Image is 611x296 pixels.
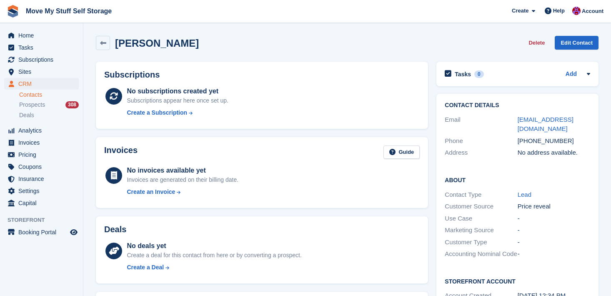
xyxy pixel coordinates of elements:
[383,145,420,159] a: Guide
[23,4,115,18] a: Move My Stuff Self Storage
[127,188,175,196] div: Create an Invoice
[18,197,68,209] span: Capital
[4,30,79,41] a: menu
[19,100,79,109] a: Prospects 308
[19,111,79,120] a: Deals
[7,5,19,18] img: stora-icon-8386f47178a22dfd0bd8f6a31ec36ba5ce8667c1dd55bd0f319d3a0aa187defe.svg
[18,137,68,148] span: Invoices
[445,226,517,235] div: Marketing Source
[518,226,590,235] div: -
[518,202,590,211] div: Price reveal
[553,7,565,15] span: Help
[18,125,68,136] span: Analytics
[445,277,590,285] h2: Storefront Account
[69,227,79,237] a: Preview store
[127,188,238,196] a: Create an Invoice
[4,42,79,53] a: menu
[4,197,79,209] a: menu
[127,108,228,117] a: Create a Subscription
[582,7,603,15] span: Account
[445,148,517,158] div: Address
[4,66,79,78] a: menu
[115,38,199,49] h2: [PERSON_NAME]
[18,226,68,238] span: Booking Portal
[455,70,471,78] h2: Tasks
[445,190,517,200] div: Contact Type
[18,54,68,65] span: Subscriptions
[445,176,590,184] h2: About
[127,108,187,117] div: Create a Subscription
[474,70,484,78] div: 0
[4,149,79,161] a: menu
[19,111,34,119] span: Deals
[127,251,301,260] div: Create a deal for this contact from here or by converting a prospect.
[512,7,528,15] span: Create
[127,263,301,272] a: Create a Deal
[18,30,68,41] span: Home
[4,78,79,90] a: menu
[518,116,573,133] a: [EMAIL_ADDRESS][DOMAIN_NAME]
[127,96,228,105] div: Subscriptions appear here once set up.
[555,36,598,50] a: Edit Contact
[8,216,83,224] span: Storefront
[18,78,68,90] span: CRM
[104,70,420,80] h2: Subscriptions
[572,7,581,15] img: Carrie Machin
[4,125,79,136] a: menu
[104,145,138,159] h2: Invoices
[19,91,79,99] a: Contacts
[518,238,590,247] div: -
[18,173,68,185] span: Insurance
[445,102,590,109] h2: Contact Details
[518,148,590,158] div: No address available.
[127,86,228,96] div: No subscriptions created yet
[127,241,301,251] div: No deals yet
[4,185,79,197] a: menu
[127,176,238,184] div: Invoices are generated on their billing date.
[127,166,238,176] div: No invoices available yet
[445,238,517,247] div: Customer Type
[518,136,590,146] div: [PHONE_NUMBER]
[104,225,126,234] h2: Deals
[4,173,79,185] a: menu
[445,214,517,223] div: Use Case
[18,66,68,78] span: Sites
[18,149,68,161] span: Pricing
[18,185,68,197] span: Settings
[65,101,79,108] div: 308
[518,214,590,223] div: -
[4,161,79,173] a: menu
[518,191,531,198] a: Lead
[566,70,577,79] a: Add
[445,115,517,134] div: Email
[18,42,68,53] span: Tasks
[4,137,79,148] a: menu
[518,249,590,259] div: -
[4,54,79,65] a: menu
[525,36,548,50] button: Delete
[4,226,79,238] a: menu
[445,136,517,146] div: Phone
[19,101,45,109] span: Prospects
[445,249,517,259] div: Accounting Nominal Code
[18,161,68,173] span: Coupons
[445,202,517,211] div: Customer Source
[127,263,164,272] div: Create a Deal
